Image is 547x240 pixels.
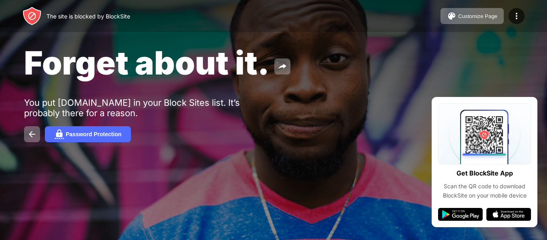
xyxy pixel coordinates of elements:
div: Scan the QR code to download BlockSite on your mobile device [438,182,531,200]
img: menu-icon.svg [512,11,521,21]
img: google-play.svg [438,208,483,221]
img: app-store.svg [486,208,531,221]
img: header-logo.svg [22,6,42,26]
div: The site is blocked by BlockSite [46,13,130,20]
img: password.svg [54,129,64,139]
img: pallet.svg [447,11,457,21]
img: back.svg [27,129,37,139]
img: share.svg [278,62,287,71]
span: Forget about it. [24,43,269,82]
button: Customize Page [440,8,504,24]
div: You put [DOMAIN_NAME] in your Block Sites list. It’s probably there for a reason. [24,97,271,118]
div: Password Protection [66,131,121,137]
button: Password Protection [45,126,131,142]
div: Customize Page [458,13,497,19]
